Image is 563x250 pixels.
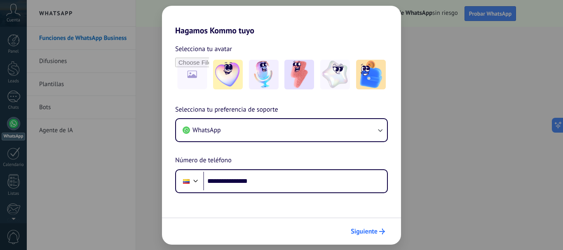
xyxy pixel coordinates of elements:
[162,6,401,35] h2: Hagamos Kommo tuyo
[176,119,387,141] button: WhatsApp
[175,155,232,166] span: Número de teléfono
[192,126,221,134] span: WhatsApp
[249,60,279,89] img: -2.jpeg
[213,60,243,89] img: -1.jpeg
[284,60,314,89] img: -3.jpeg
[178,173,194,190] div: Colombia: + 57
[347,224,389,238] button: Siguiente
[175,105,278,115] span: Selecciona tu preferencia de soporte
[356,60,386,89] img: -5.jpeg
[351,229,378,234] span: Siguiente
[320,60,350,89] img: -4.jpeg
[175,44,232,54] span: Selecciona tu avatar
